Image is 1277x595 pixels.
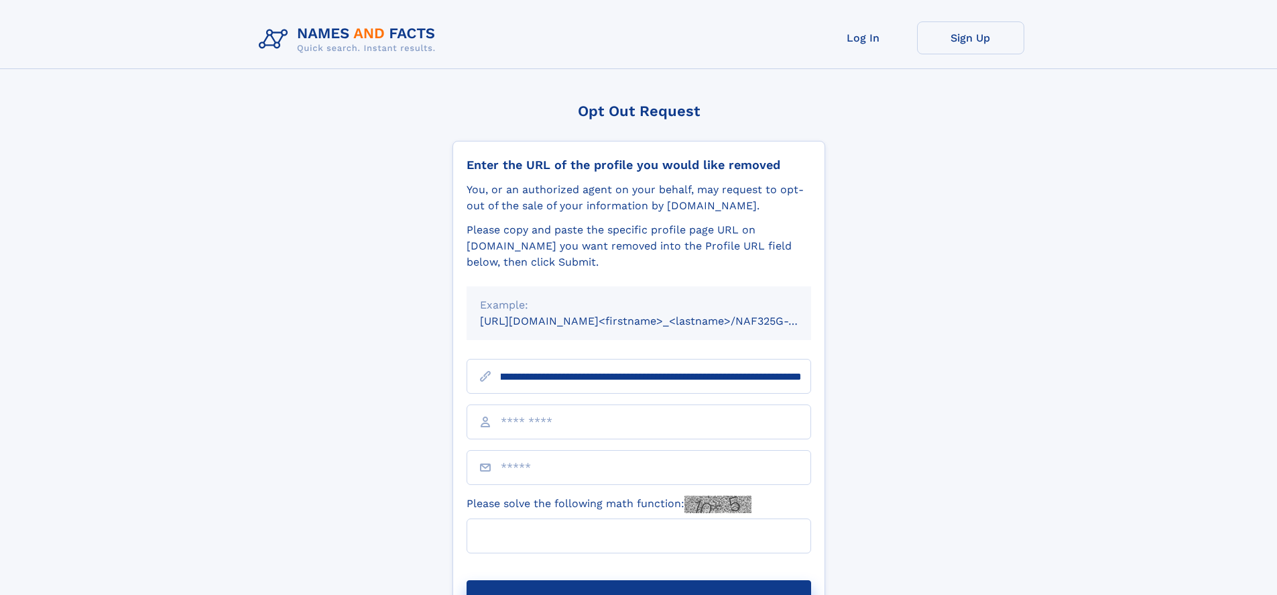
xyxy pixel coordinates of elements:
[467,158,811,172] div: Enter the URL of the profile you would like removed
[253,21,446,58] img: Logo Names and Facts
[480,315,837,327] small: [URL][DOMAIN_NAME]<firstname>_<lastname>/NAF325G-xxxxxxxx
[467,496,751,513] label: Please solve the following math function:
[917,21,1024,54] a: Sign Up
[452,103,825,119] div: Opt Out Request
[810,21,917,54] a: Log In
[467,182,811,214] div: You, or an authorized agent on your behalf, may request to opt-out of the sale of your informatio...
[467,222,811,270] div: Please copy and paste the specific profile page URL on [DOMAIN_NAME] you want removed into the Pr...
[480,297,798,313] div: Example:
